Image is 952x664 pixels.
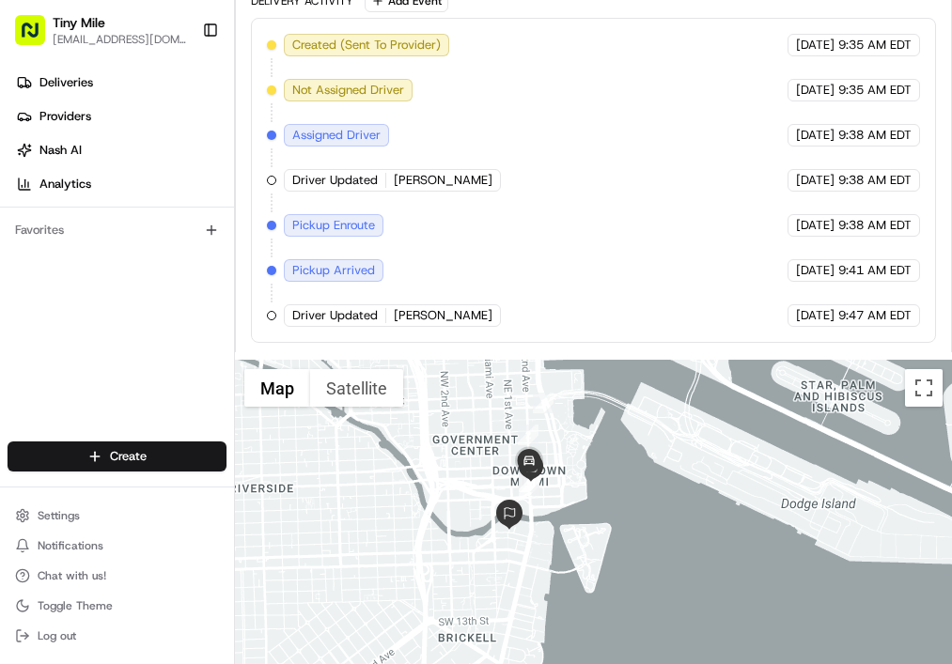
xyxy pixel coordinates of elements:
[292,217,375,234] span: Pickup Enroute
[8,169,234,199] a: Analytics
[838,127,912,144] span: 9:38 AM EDT
[39,74,93,91] span: Deliveries
[166,342,205,357] span: [DATE]
[519,471,539,492] div: 6
[58,342,152,357] span: [PERSON_NAME]
[133,465,227,480] a: Powered byPylon
[19,19,56,56] img: Nash
[292,172,378,189] span: Driver Updated
[53,13,105,32] button: Tiny Mile
[8,533,226,559] button: Notifications
[291,240,342,263] button: See all
[19,422,34,437] div: 📗
[19,244,126,259] div: Past conversations
[151,412,309,446] a: 💻API Documentation
[38,508,80,523] span: Settings
[394,172,492,189] span: [PERSON_NAME]
[38,598,113,613] span: Toggle Theme
[320,185,342,208] button: Start new chat
[8,563,226,589] button: Chat with us!
[292,127,381,144] span: Assigned Driver
[166,291,205,306] span: [DATE]
[49,121,310,141] input: Clear
[244,369,310,407] button: Show street map
[838,82,912,99] span: 9:35 AM EDT
[8,593,226,619] button: Toggle Theme
[8,101,234,131] a: Providers
[58,291,152,306] span: [PERSON_NAME]
[38,343,53,358] img: 1736555255976-a54dd68f-1ca7-489b-9aae-adbdc363a1c4
[39,176,91,193] span: Analytics
[292,262,375,279] span: Pickup Arrived
[796,307,835,324] span: [DATE]
[8,441,226,471] button: Create
[11,412,151,446] a: 📗Knowledge Base
[518,425,538,445] div: 2
[39,108,91,125] span: Providers
[796,172,835,189] span: [DATE]
[19,324,49,354] img: Jandy Espique
[8,8,195,53] button: Tiny Mile[EMAIL_ADDRESS][DOMAIN_NAME]
[156,342,163,357] span: •
[187,466,227,480] span: Pylon
[110,448,147,465] span: Create
[796,262,835,279] span: [DATE]
[38,568,106,583] span: Chat with us!
[8,135,234,165] a: Nash AI
[19,75,342,105] p: Welcome 👋
[19,179,53,213] img: 1736555255976-a54dd68f-1ca7-489b-9aae-adbdc363a1c4
[838,307,912,324] span: 9:47 AM EDT
[796,127,835,144] span: [DATE]
[178,420,302,439] span: API Documentation
[292,82,404,99] span: Not Assigned Driver
[292,37,441,54] span: Created (Sent To Provider)
[905,369,943,407] button: Toggle fullscreen view
[156,291,163,306] span: •
[796,37,835,54] span: [DATE]
[838,172,912,189] span: 9:38 AM EDT
[8,68,234,98] a: Deliveries
[39,142,82,159] span: Nash AI
[38,538,103,553] span: Notifications
[310,369,403,407] button: Show satellite imagery
[533,393,554,413] div: 1
[796,82,835,99] span: [DATE]
[292,307,378,324] span: Driver Updated
[796,217,835,234] span: [DATE]
[38,420,144,439] span: Knowledge Base
[838,262,912,279] span: 9:41 AM EDT
[85,179,308,198] div: Start new chat
[838,37,912,54] span: 9:35 AM EDT
[8,215,226,245] div: Favorites
[39,179,73,213] img: 1732323095091-59ea418b-cfe3-43c8-9ae0-d0d06d6fd42c
[8,623,226,649] button: Log out
[85,198,258,213] div: We're available if you need us!
[159,422,174,437] div: 💻
[53,32,187,47] button: [EMAIL_ADDRESS][DOMAIN_NAME]
[19,273,49,303] img: Vianca Jaylo
[394,307,492,324] span: [PERSON_NAME]
[838,217,912,234] span: 9:38 AM EDT
[38,628,76,643] span: Log out
[8,502,226,529] button: Settings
